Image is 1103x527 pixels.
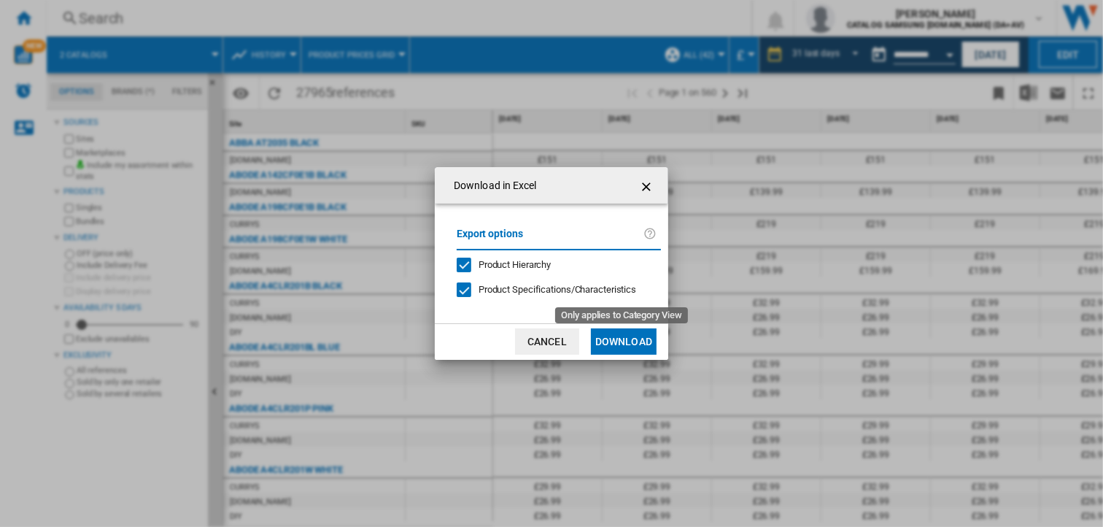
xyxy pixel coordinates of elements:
[639,178,657,196] ng-md-icon: getI18NText('BUTTONS.CLOSE_DIALOG')
[479,283,636,296] div: Only applies to Category View
[515,328,579,355] button: Cancel
[446,179,537,193] h4: Download in Excel
[591,328,657,355] button: Download
[479,284,636,295] span: Product Specifications/Characteristics
[479,259,551,270] span: Product Hierarchy
[457,258,649,272] md-checkbox: Product Hierarchy
[633,171,662,200] button: getI18NText('BUTTONS.CLOSE_DIALOG')
[457,226,643,253] label: Export options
